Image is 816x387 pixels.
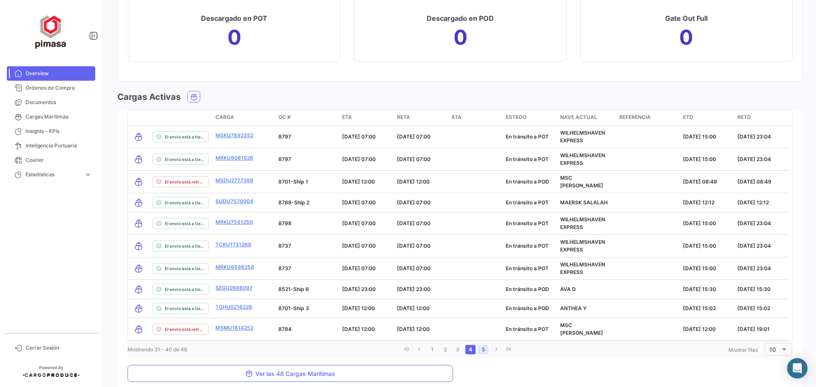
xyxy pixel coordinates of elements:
[201,12,267,24] h3: Descargado en POT
[737,286,771,292] span: [DATE] 15:30
[165,156,205,163] span: El envío está a tiempo.
[506,178,549,185] span: En tránsito a POD
[25,70,92,77] span: Overview
[737,133,771,140] span: [DATE] 23:04
[397,286,431,292] span: [DATE] 23:00
[7,110,95,124] a: Cargas Marítimas
[165,286,205,293] span: El envío está a tiempo.
[278,325,335,333] p: 8784
[427,345,437,354] a: 1
[560,285,612,293] p: AVA D
[737,326,770,332] span: [DATE] 19:01
[737,243,771,249] span: [DATE] 23:04
[7,81,95,95] a: Órdenes de Compra
[769,346,776,353] span: 10
[683,199,714,206] span: [DATE] 12:12
[679,31,693,44] h1: 0
[342,199,376,206] span: [DATE] 07:00
[560,152,612,167] p: WILHELMSHAVEN EXPRESS
[215,132,253,139] a: MSKU7892352
[215,241,251,249] a: TCKU1731269
[683,265,716,271] span: [DATE] 15:00
[342,286,376,292] span: [DATE] 23:00
[188,91,200,102] button: Ocean
[212,110,275,125] datatable-header-cell: Carga
[25,156,92,164] span: Courier
[278,242,335,250] p: 8737
[683,113,693,121] span: ETD
[560,174,612,189] p: MSC [PERSON_NAME]
[451,113,462,121] span: ATA
[128,110,149,125] datatable-header-cell: transportMode
[278,133,335,141] p: 8797
[439,342,451,357] li: page 2
[342,178,375,185] span: [DATE] 12:00
[278,265,335,272] p: 8737
[453,31,467,44] h1: 0
[616,110,680,125] datatable-header-cell: Referencia
[502,110,557,125] datatable-header-cell: Estado
[506,156,549,162] span: En tránsito a POT
[7,153,95,167] a: Courier
[127,346,187,353] span: Mostrando 31 - 40 de 48
[402,345,412,354] a: go to first page
[397,265,431,271] span: [DATE] 07:00
[787,358,807,379] div: Abrir Intercom Messenger
[683,220,716,226] span: [DATE] 15:00
[451,342,464,357] li: page 3
[683,156,716,162] span: [DATE] 15:00
[683,243,716,249] span: [DATE] 15:00
[397,243,431,249] span: [DATE] 07:00
[560,261,612,276] p: WILHELMSHAVEN EXPRESS
[215,154,253,162] a: MRKU9081028
[342,113,352,121] span: ETA
[278,155,335,163] p: 8797
[278,178,335,186] p: 8701-Ship 1
[165,133,205,140] span: El envío está a tiempo.
[7,66,95,81] a: Overview
[215,198,253,205] a: SUDU7570004
[397,113,410,121] span: RETA
[504,345,514,354] a: go to last page
[477,342,490,357] li: page 5
[737,199,769,206] span: [DATE] 12:12
[7,124,95,138] a: Insights - KPIs
[149,110,212,125] datatable-header-cell: delayStatus
[25,142,92,150] span: Inteligencia Portuaria
[728,347,758,353] span: Mostrar filas
[506,220,549,226] span: En tránsito a POT
[165,243,205,249] span: El envío está a tiempo.
[734,110,788,125] datatable-header-cell: RETD
[506,133,549,140] span: En tránsito a POT
[25,113,92,121] span: Cargas Marítimas
[342,305,375,311] span: [DATE] 12:00
[506,113,527,121] span: Estado
[397,199,431,206] span: [DATE] 07:00
[397,220,431,226] span: [DATE] 07:00
[342,156,376,162] span: [DATE] 07:00
[465,345,476,354] a: 4
[227,31,241,44] h1: 0
[117,91,181,103] h3: Cargas Activas
[560,199,612,206] p: MAERSK SALALAH
[560,305,612,312] p: ANTHEA Y
[245,370,335,377] span: Ver las 48 Cargas Marítimas
[215,177,253,184] a: MSDU2777366
[506,326,549,332] span: En tránsito a POT
[397,305,430,311] span: [DATE] 12:00
[342,265,376,271] span: [DATE] 07:00
[619,113,651,121] span: Referencia
[506,199,549,206] span: En tránsito a POT
[491,345,501,354] a: go to next page
[215,263,254,271] a: MRKU9598258
[737,305,770,311] span: [DATE] 15:02
[414,345,425,354] a: go to previous page
[278,220,335,227] p: 8798
[25,127,92,135] span: Insights - KPIs
[165,305,205,312] span: El envío está a tiempo.
[278,285,335,293] p: 8521-Ship 6
[560,113,597,121] span: Nave actual
[339,110,393,125] datatable-header-cell: ETA
[683,286,716,292] span: [DATE] 15:30
[215,113,234,121] span: Carga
